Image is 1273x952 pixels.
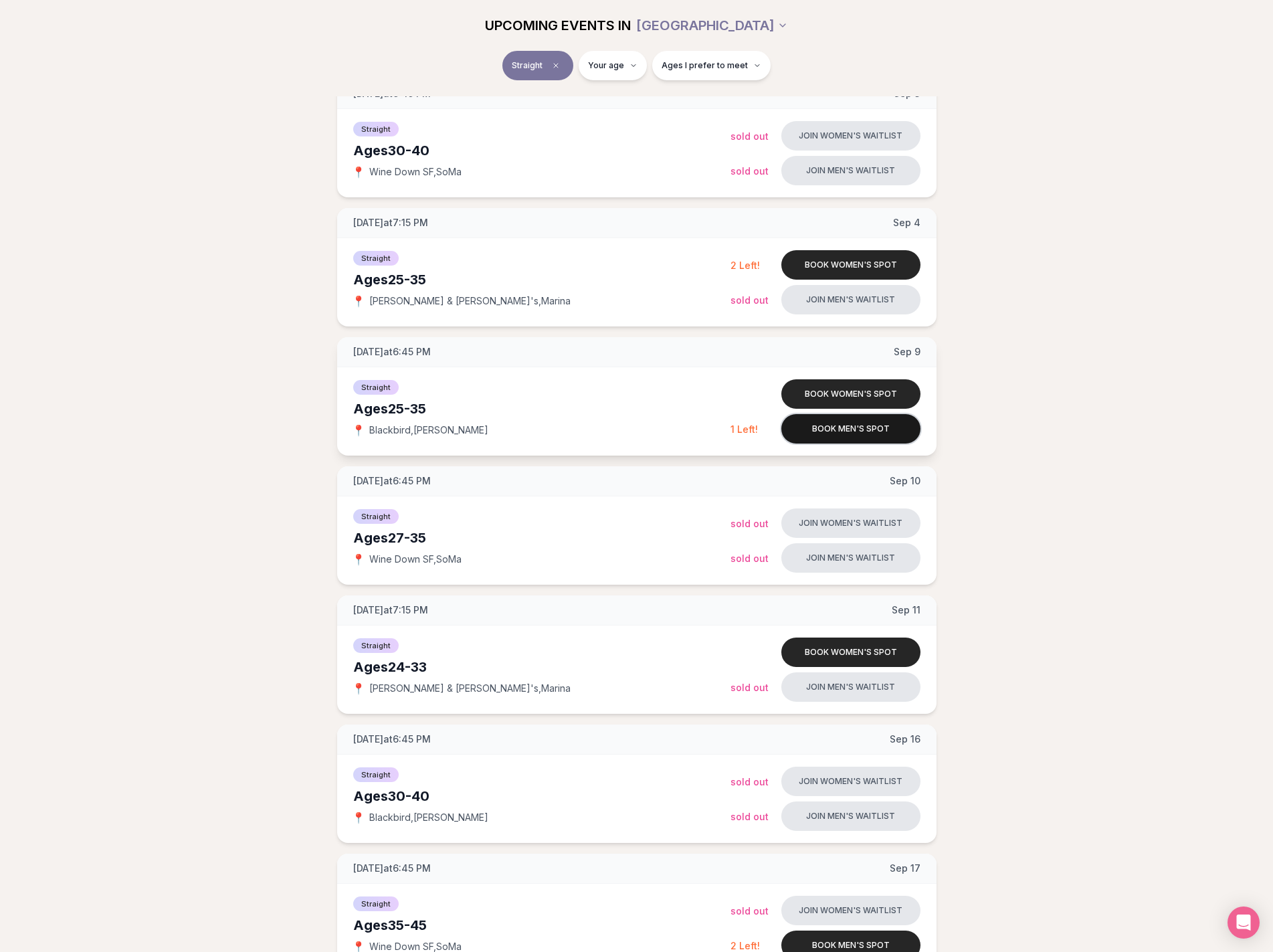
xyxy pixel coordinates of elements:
span: Straight [353,509,399,524]
span: Sep 11 [892,603,920,617]
div: Open Intercom Messenger [1228,907,1260,939]
span: Straight [353,251,399,266]
button: Join men's waitlist [781,543,920,573]
span: Sold Out [730,553,769,564]
span: 📍 [353,941,364,952]
span: Sep 16 [890,733,920,746]
span: [DATE] at 6:45 PM [353,862,431,875]
span: [DATE] at 7:15 PM [353,603,428,617]
span: Clear event type filter [548,58,564,74]
span: Wine Down SF , SoMa [369,553,462,566]
button: Ages I prefer to meet [652,51,771,80]
span: Sold Out [730,294,769,306]
span: Blackbird , [PERSON_NAME] [369,423,488,437]
span: 📍 [353,167,364,177]
span: Your age [588,60,624,71]
span: [PERSON_NAME] & [PERSON_NAME]'s , Marina [369,682,571,695]
span: [DATE] at 7:15 PM [353,216,428,229]
button: Join men's waitlist [781,801,920,831]
div: Ages 30-40 [353,141,730,160]
span: Sold Out [730,905,769,917]
span: Sold Out [730,518,769,529]
span: 2 Left! [730,940,760,951]
button: Your age [579,51,647,80]
span: 2 Left! [730,260,760,271]
span: Sold Out [730,165,769,177]
span: Straight [512,60,543,71]
div: Ages 27-35 [353,529,730,547]
button: Join women's waitlist [781,767,920,796]
span: Straight [353,638,399,653]
button: StraightClear event type filter [502,51,573,80]
button: Join women's waitlist [781,508,920,538]
button: Book men's spot [781,414,920,444]
span: [DATE] at 6:45 PM [353,474,431,488]
span: Straight [353,122,399,136]
span: Sep 10 [890,474,920,488]
span: Straight [353,767,399,782]
span: [PERSON_NAME] & [PERSON_NAME]'s , Marina [369,294,571,308]
span: 📍 [353,296,364,306]
span: Ages I prefer to meet [662,60,748,71]
span: Straight [353,380,399,395]
span: Sold Out [730,776,769,787]
span: Blackbird , [PERSON_NAME] [369,811,488,824]
span: Sep 17 [890,862,920,875]
div: Ages 35-45 [353,916,730,935]
div: Ages 30-40 [353,787,730,805]
div: Ages 24-33 [353,658,730,676]
div: Ages 25-35 [353,399,730,418]
span: Sep 9 [894,345,920,359]
button: Book women's spot [781,638,920,667]
button: Book women's spot [781,379,920,409]
span: Straight [353,896,399,911]
span: 📍 [353,812,364,823]
span: Wine Down SF , SoMa [369,165,462,179]
button: Join women's waitlist [781,121,920,151]
button: [GEOGRAPHIC_DATA] [636,11,788,40]
button: Book women's spot [781,250,920,280]
span: 📍 [353,425,364,436]
button: Join men's waitlist [781,156,920,185]
span: 📍 [353,683,364,694]
span: [DATE] at 6:45 PM [353,345,431,359]
span: 1 Left! [730,423,758,435]
span: Sold Out [730,682,769,693]
button: Join women's waitlist [781,896,920,925]
span: UPCOMING EVENTS IN [485,16,631,35]
div: Ages 25-35 [353,270,730,289]
span: Sep 4 [893,216,920,229]
button: Join men's waitlist [781,672,920,702]
span: Sold Out [730,811,769,822]
button: Join men's waitlist [781,285,920,314]
span: Sold Out [730,130,769,142]
span: [DATE] at 6:45 PM [353,733,431,746]
span: 📍 [353,554,364,565]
